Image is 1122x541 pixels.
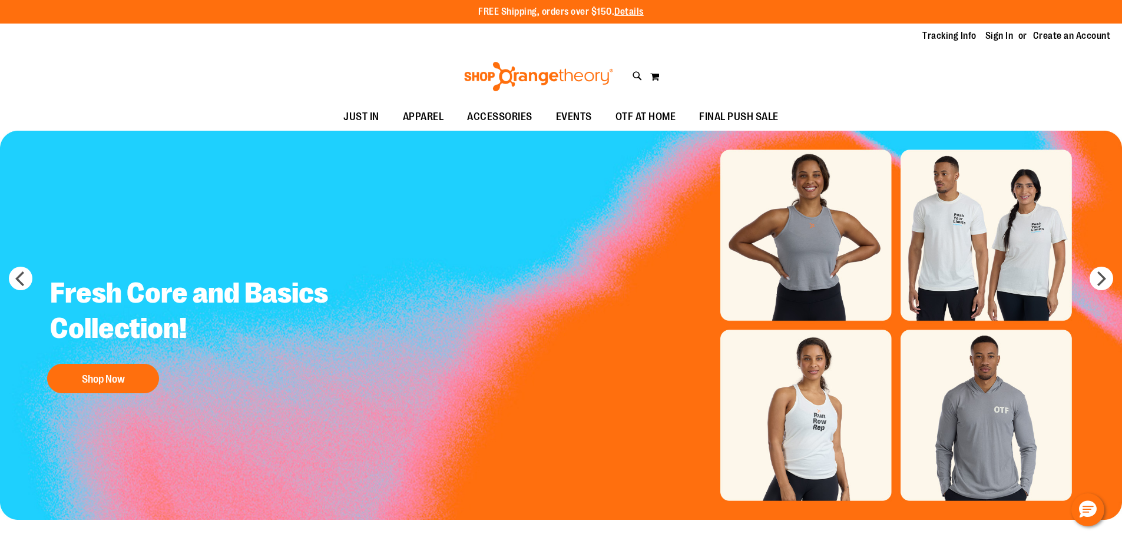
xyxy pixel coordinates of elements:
a: Tracking Info [922,29,977,42]
h2: Fresh Core and Basics Collection! [41,267,355,358]
span: FINAL PUSH SALE [699,104,779,130]
img: Shop Orangetheory [462,62,615,91]
span: EVENTS [556,104,592,130]
a: Fresh Core and Basics Collection! Shop Now [41,267,355,399]
span: OTF AT HOME [615,104,676,130]
p: FREE Shipping, orders over $150. [478,5,644,19]
button: Hello, have a question? Let’s chat. [1071,493,1104,526]
a: JUST IN [332,104,391,131]
span: APPAREL [403,104,444,130]
a: FINAL PUSH SALE [687,104,790,131]
a: Details [614,6,644,17]
span: ACCESSORIES [467,104,532,130]
a: EVENTS [544,104,604,131]
a: Create an Account [1033,29,1111,42]
a: APPAREL [391,104,456,131]
button: Shop Now [47,364,159,393]
span: JUST IN [343,104,379,130]
button: next [1090,267,1113,290]
a: ACCESSORIES [455,104,544,131]
button: prev [9,267,32,290]
a: Sign In [985,29,1014,42]
a: OTF AT HOME [604,104,688,131]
